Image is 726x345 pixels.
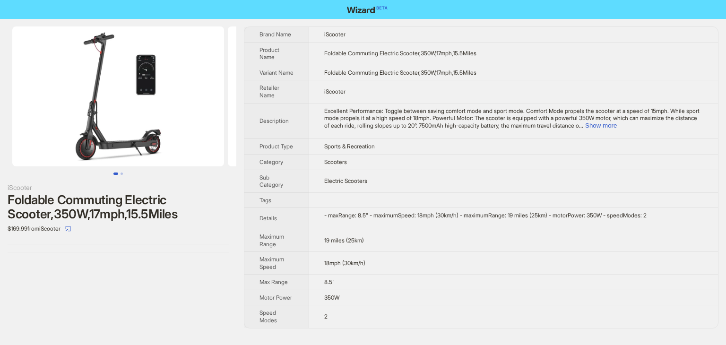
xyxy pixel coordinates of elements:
span: ... [579,122,583,129]
div: Excellent Performance: Toggle between saving comfort mode and sport mode. Comfort Mode propels th... [324,107,703,129]
span: Foldable Commuting Electric Scooter,350W,17mph,15.5Miles [324,50,476,57]
span: Sports & Recreation [324,143,375,150]
span: Maximum Range [259,233,284,248]
img: Foldable Commuting Electric Scooter,350W,17mph,15.5Miles Foldable Commuting Electric Scooter,350W... [12,26,224,166]
span: Maximum Speed [259,256,284,270]
div: - maxRange: 8.5" - maximumSpeed: 18mph (30km/h) - maximumRange: 19 miles (25km) - motorPower: 350... [324,212,703,219]
button: Go to slide 1 [113,172,118,175]
span: Max Range [259,278,288,285]
img: Foldable Commuting Electric Scooter,350W,17mph,15.5Miles Foldable Commuting Electric Scooter,350W... [228,26,440,166]
span: 8.5" [324,278,335,285]
span: Brand Name [259,31,291,38]
span: Product Type [259,143,293,150]
span: 19 miles (25km) [324,237,364,244]
span: Details [259,215,277,222]
button: Expand [585,122,617,129]
span: iScooter [324,31,346,38]
div: Foldable Commuting Electric Scooter,350W,17mph,15.5Miles [8,193,229,221]
span: Variant Name [259,69,294,76]
span: Excellent Performance: Toggle between saving comfort mode and sport mode. Comfort Mode propels th... [324,107,700,129]
span: Sub Category [259,174,283,189]
span: Category [259,158,283,165]
span: Retailer Name [259,84,279,99]
span: Product Name [259,46,279,61]
span: Foldable Commuting Electric Scooter,350W,17mph,15.5Miles [324,69,476,76]
span: Description [259,117,289,124]
span: Motor Power [259,294,292,301]
button: Go to slide 2 [121,172,123,175]
div: $169.99 from iScooter [8,221,229,236]
span: 350W [324,294,339,301]
span: 18mph (30km/h) [324,259,365,267]
span: Electric Scooters [324,177,367,184]
span: select [65,226,71,232]
span: Scooters [324,158,347,165]
div: iScooter [8,182,229,193]
span: Speed Modes [259,309,277,324]
span: 2 [324,313,328,320]
span: iScooter [324,88,346,95]
span: Tags [259,197,271,204]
